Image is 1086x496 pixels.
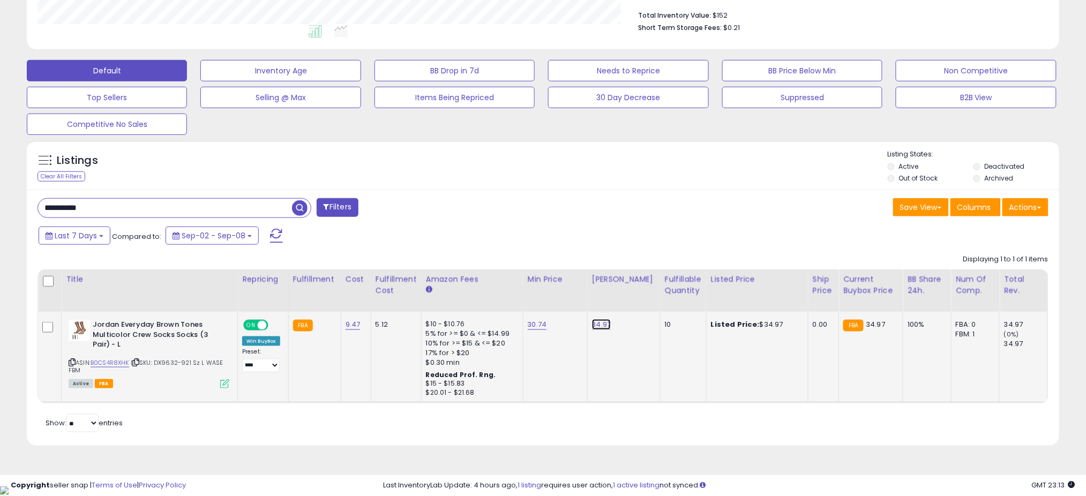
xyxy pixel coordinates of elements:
div: 17% for > $20 [426,348,515,358]
button: Selling @ Max [200,87,361,108]
button: Inventory Age [200,60,361,81]
div: $15 - $15.83 [426,379,515,388]
div: Displaying 1 to 1 of 1 items [963,254,1048,265]
span: 2025-09-16 23:13 GMT [1032,480,1075,490]
b: Jordan Everyday Brown Tones Multicolor Crew Socks Socks (3 Pair) - L [93,320,223,352]
span: Last 7 Days [55,230,97,241]
div: Fulfillable Quantity [665,274,702,296]
div: Repricing [242,274,284,285]
p: Listing States: [888,149,1059,160]
div: $10 - $10.76 [426,320,515,329]
a: Privacy Policy [139,480,186,490]
a: 34.97 [592,319,611,330]
button: Columns [950,198,1001,216]
a: 30.74 [528,319,547,330]
div: Title [66,274,233,285]
div: Preset: [242,348,280,372]
div: Last InventoryLab Update: 4 hours ago, requires user action, not synced. [383,480,1075,491]
button: Items Being Repriced [375,87,535,108]
a: 1 active listing [613,480,660,490]
button: Save View [893,198,949,216]
img: 41y9bUBJF0L._SL40_.jpg [69,320,90,341]
small: Amazon Fees. [426,285,432,295]
span: $0.21 [723,22,740,33]
button: Default [27,60,187,81]
button: BB Price Below Min [722,60,882,81]
button: Last 7 Days [39,227,110,245]
span: ON [244,321,258,330]
div: 10 [665,320,698,329]
div: Min Price [528,274,583,285]
button: BB Drop in 7d [375,60,535,81]
div: 5.12 [376,320,413,329]
h5: Listings [57,153,98,168]
button: Needs to Reprice [548,60,708,81]
div: Current Buybox Price [843,274,898,296]
div: 5% for >= $0 & <= $14.99 [426,329,515,339]
span: Show: entries [46,418,123,428]
button: Non Competitive [896,60,1056,81]
b: Listed Price: [711,319,760,329]
div: 10% for >= $15 & <= $20 [426,339,515,348]
span: | SKU: DX9632-921 Sz L WASE FBM [69,358,223,374]
strong: Copyright [11,480,50,490]
div: $34.97 [711,320,800,329]
div: 34.97 [1004,320,1047,329]
span: 34.97 [866,319,886,329]
span: All listings currently available for purchase on Amazon [69,379,93,388]
b: Total Inventory Value: [638,11,711,20]
div: Ship Price [813,274,834,296]
button: Competitive No Sales [27,114,187,135]
div: ASIN: [69,320,229,387]
label: Out of Stock [899,174,938,183]
a: 1 listing [518,480,541,490]
b: Short Term Storage Fees: [638,23,722,32]
span: Sep-02 - Sep-08 [182,230,245,241]
small: FBA [293,320,313,332]
div: Listed Price [711,274,804,285]
div: 34.97 [1004,339,1047,349]
div: $20.01 - $21.68 [426,388,515,397]
small: (0%) [1004,330,1019,339]
button: B2B View [896,87,1056,108]
button: 30 Day Decrease [548,87,708,108]
li: $152 [638,8,1040,21]
a: B0CS4R8XHK [91,358,129,367]
div: seller snap | | [11,480,186,491]
button: Filters [317,198,358,217]
a: 9.47 [346,319,361,330]
span: Columns [957,202,991,213]
div: Win BuyBox [242,336,280,346]
div: $0.30 min [426,358,515,367]
div: Fulfillment Cost [376,274,417,296]
div: Total Rev. [1004,274,1043,296]
label: Archived [984,174,1013,183]
div: FBA: 0 [956,320,991,329]
label: Active [899,162,919,171]
b: Reduced Prof. Rng. [426,370,496,379]
div: 100% [908,320,943,329]
div: BB Share 24h. [908,274,947,296]
span: Compared to: [112,231,161,242]
button: Actions [1002,198,1048,216]
button: Top Sellers [27,87,187,108]
div: 0.00 [813,320,830,329]
div: [PERSON_NAME] [592,274,656,285]
small: FBA [843,320,863,332]
span: FBA [95,379,113,388]
button: Sep-02 - Sep-08 [166,227,259,245]
div: Num of Comp. [956,274,995,296]
div: Clear All Filters [38,171,85,182]
button: Suppressed [722,87,882,108]
a: Terms of Use [92,480,137,490]
div: Fulfillment [293,274,336,285]
div: Cost [346,274,366,285]
div: Amazon Fees [426,274,519,285]
label: Deactivated [984,162,1024,171]
span: OFF [267,321,284,330]
div: FBM: 1 [956,329,991,339]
